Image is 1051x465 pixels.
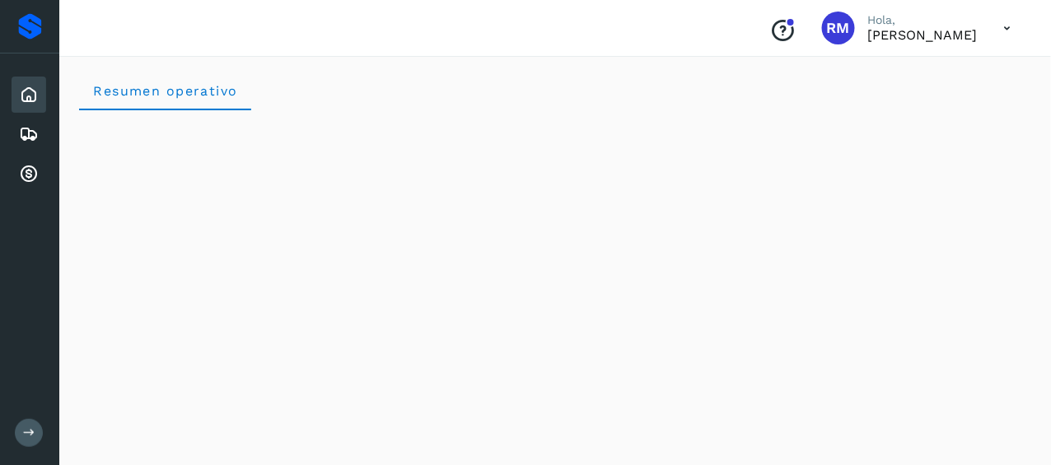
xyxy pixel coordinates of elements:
[12,77,46,113] div: Inicio
[868,13,978,27] p: Hola,
[12,116,46,152] div: Embarques
[92,83,238,99] span: Resumen operativo
[12,156,46,192] div: Cuentas por cobrar
[868,27,978,43] p: RICARDO MONTEMAYOR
